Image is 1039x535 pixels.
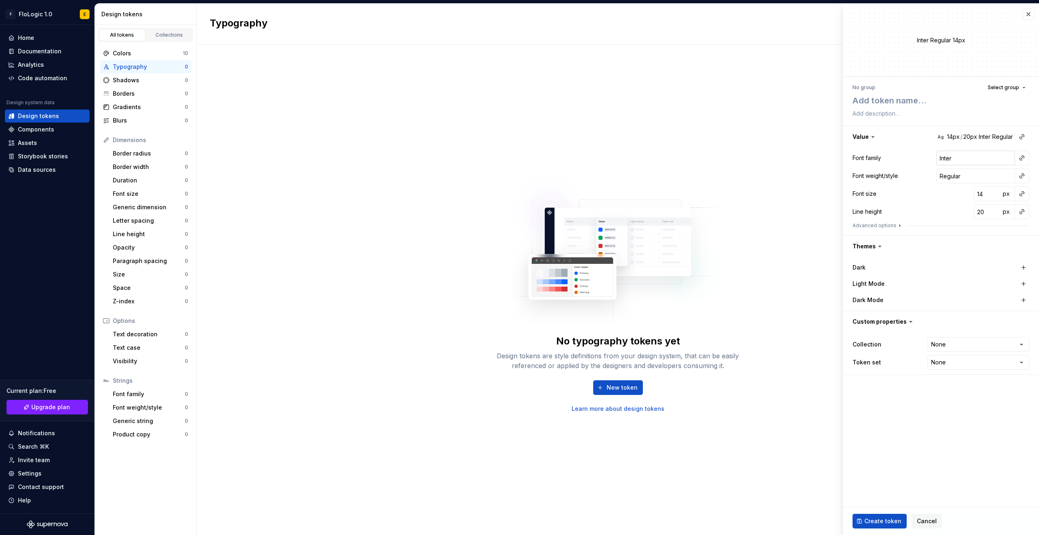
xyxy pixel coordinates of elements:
div: Shadows [113,76,185,84]
input: 20 [974,204,1000,219]
a: Data sources [5,163,90,176]
div: Code automation [18,74,67,82]
div: Typography [113,63,185,71]
a: Design tokens [5,110,90,123]
div: Line height [113,230,185,238]
a: Generic dimension0 [110,201,191,214]
div: Search ⌘K [18,443,49,451]
div: Generic dimension [113,203,185,211]
span: New token [607,384,638,392]
div: Font size [853,190,877,198]
div: Contact support [18,483,64,491]
div: Options [113,317,188,325]
div: 0 [185,271,188,278]
div: 0 [185,391,188,397]
a: Learn more about design tokens [572,405,664,413]
div: FloLogic 1.0 [19,10,52,18]
a: Opacity0 [110,241,191,254]
a: Code automation [5,72,90,85]
div: Font size [113,190,185,198]
a: Colors10 [100,47,191,60]
div: Borders [113,90,185,98]
a: Borders0 [100,87,191,100]
div: Storybook stories [18,152,68,160]
div: 0 [185,358,188,364]
button: px [1000,206,1012,217]
div: 0 [185,298,188,305]
a: Generic string0 [110,414,191,428]
div: Settings [18,469,42,478]
a: Letter spacing0 [110,214,191,227]
div: 0 [185,77,188,83]
div: Border width [113,163,185,171]
div: 0 [185,344,188,351]
a: Home [5,31,90,44]
div: Home [18,34,34,42]
h2: Typography [210,17,267,31]
div: 0 [185,204,188,210]
span: Upgrade plan [31,403,70,411]
div: All tokens [102,32,142,38]
span: Cancel [917,517,937,525]
button: FFloLogic 1.0E [2,5,93,23]
div: Letter spacing [113,217,185,225]
div: 0 [185,331,188,338]
button: Contact support [5,480,90,493]
div: Colors [113,49,183,57]
button: Advanced options [853,222,903,229]
button: Notifications [5,427,90,440]
div: Font family [853,154,881,162]
div: 0 [185,177,188,184]
div: F [6,9,15,19]
div: Design tokens [101,10,193,18]
div: Text case [113,344,185,352]
label: Dark [853,263,866,272]
div: Strings [113,377,188,385]
div: Visibility [113,357,185,365]
a: Upgrade plan [7,400,88,414]
div: Duration [113,176,185,184]
a: Font family0 [110,388,191,401]
div: Border radius [113,149,185,158]
div: Dimensions [113,136,188,144]
div: Data sources [18,166,56,174]
div: 0 [185,191,188,197]
div: Design tokens [18,112,59,120]
span: Create token [864,517,901,525]
div: 0 [185,244,188,251]
a: Gradients0 [100,101,191,114]
div: Gradients [113,103,185,111]
a: Shadows0 [100,74,191,87]
div: Opacity [113,243,185,252]
div: Analytics [18,61,44,69]
button: Help [5,494,90,507]
div: Font family [113,390,185,398]
div: 0 [185,258,188,264]
label: Token set [853,358,881,366]
div: Design tokens are style definitions from your design system, that can be easily referenced or app... [488,351,748,371]
a: Assets [5,136,90,149]
div: 0 [185,150,188,157]
div: Font weight/style [113,403,185,412]
div: Text decoration [113,330,185,338]
div: 0 [185,117,188,124]
div: 0 [185,104,188,110]
div: Product copy [113,430,185,439]
a: Analytics [5,58,90,71]
div: 0 [185,404,188,411]
div: 0 [185,418,188,424]
div: Help [18,496,31,504]
div: 0 [185,285,188,291]
a: Components [5,123,90,136]
span: Select group [988,84,1019,91]
a: Z-index0 [110,295,191,308]
div: Inter Regular 14px [843,36,1039,45]
a: Duration0 [110,174,191,187]
div: Size [113,270,185,278]
div: Current plan : Free [7,387,88,395]
a: Line height0 [110,228,191,241]
a: Blurs0 [100,114,191,127]
div: Font weight/style [853,172,898,180]
button: Search ⌘K [5,440,90,453]
div: E [83,11,86,18]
